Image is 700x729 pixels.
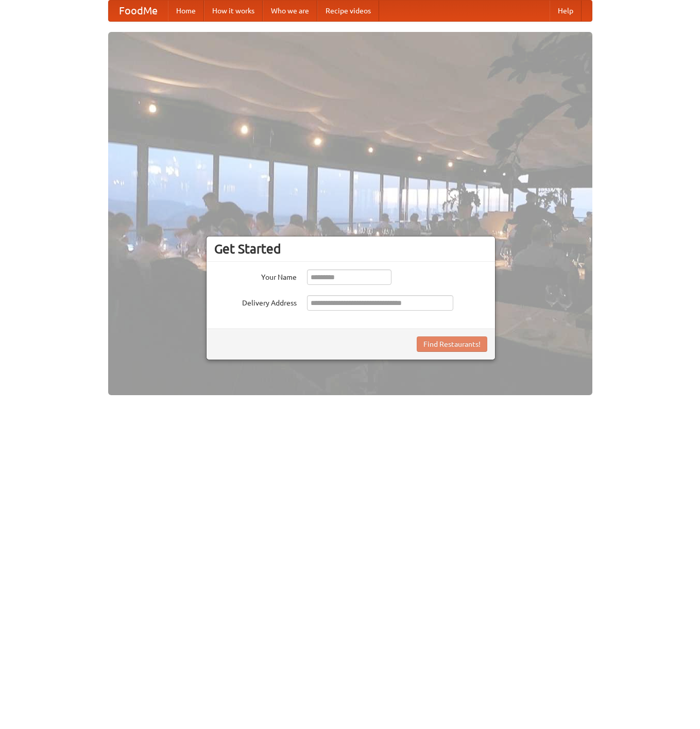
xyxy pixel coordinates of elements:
[214,295,297,308] label: Delivery Address
[263,1,317,21] a: Who we are
[417,336,487,352] button: Find Restaurants!
[109,1,168,21] a: FoodMe
[550,1,582,21] a: Help
[214,269,297,282] label: Your Name
[204,1,263,21] a: How it works
[317,1,379,21] a: Recipe videos
[214,241,487,257] h3: Get Started
[168,1,204,21] a: Home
